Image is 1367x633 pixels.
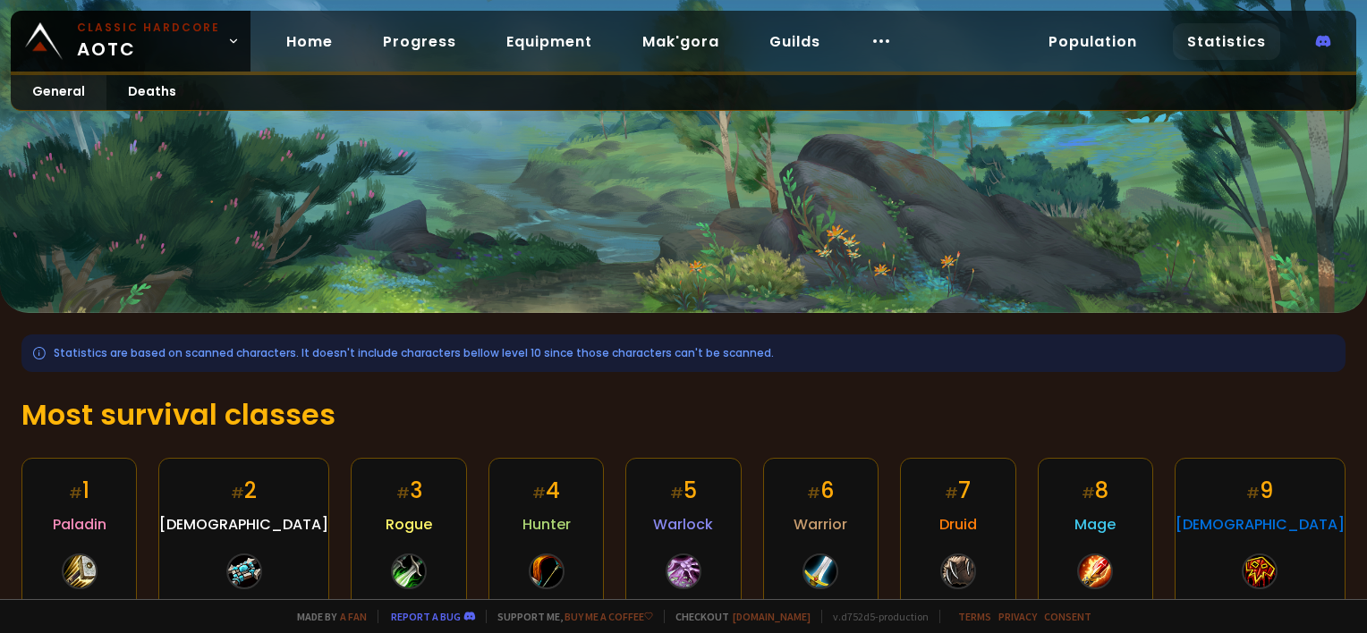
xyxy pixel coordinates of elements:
a: Privacy [998,610,1037,623]
a: a fan [340,610,367,623]
small: # [532,483,546,503]
a: Deaths [106,75,198,110]
small: # [670,483,683,503]
span: Paladin [53,513,106,536]
span: [DEMOGRAPHIC_DATA] [159,513,328,536]
div: 7 [945,475,971,506]
div: 9 [1246,475,1273,506]
a: Buy me a coffee [565,610,653,623]
div: 2 [231,475,257,506]
span: Made by [286,610,367,623]
a: Report a bug [391,610,461,623]
span: Checkout [664,610,811,623]
span: AOTC [77,20,220,63]
span: [DEMOGRAPHIC_DATA] [1176,513,1345,536]
small: # [1082,483,1095,503]
small: # [945,483,958,503]
a: Equipment [492,23,607,60]
span: Rogue [386,513,432,536]
a: Progress [369,23,471,60]
small: # [231,483,244,503]
a: Statistics [1173,23,1280,60]
small: # [69,483,82,503]
h1: Most survival classes [21,393,1346,436]
div: 6 [807,475,834,506]
div: 4 [532,475,560,506]
span: Warrior [794,513,847,536]
a: Consent [1044,610,1091,623]
a: General [11,75,106,110]
a: Mak'gora [628,23,734,60]
a: Guilds [755,23,835,60]
small: # [396,483,410,503]
div: 8 [1082,475,1108,506]
div: Statistics are based on scanned characters. It doesn't include characters bellow level 10 since t... [21,334,1346,372]
a: Home [272,23,347,60]
a: Terms [958,610,991,623]
span: Druid [939,513,977,536]
a: Population [1034,23,1151,60]
span: Warlock [653,513,713,536]
small: # [807,483,820,503]
div: 1 [69,475,89,506]
a: [DOMAIN_NAME] [733,610,811,623]
small: # [1246,483,1260,503]
span: Hunter [522,513,571,536]
div: 3 [396,475,422,506]
span: Support me, [486,610,653,623]
span: v. d752d5 - production [821,610,929,623]
span: Mage [1074,513,1116,536]
small: Classic Hardcore [77,20,220,36]
a: Classic HardcoreAOTC [11,11,250,72]
div: 5 [670,475,697,506]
